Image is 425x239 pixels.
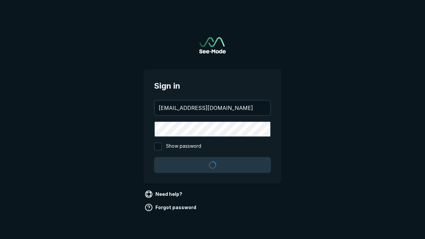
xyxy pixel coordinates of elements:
img: See-Mode Logo [199,37,226,53]
a: Need help? [143,189,185,199]
span: Show password [166,142,201,150]
input: your@email.com [155,101,270,115]
a: Go to sign in [199,37,226,53]
a: Forgot password [143,202,199,213]
span: Sign in [154,80,271,92]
